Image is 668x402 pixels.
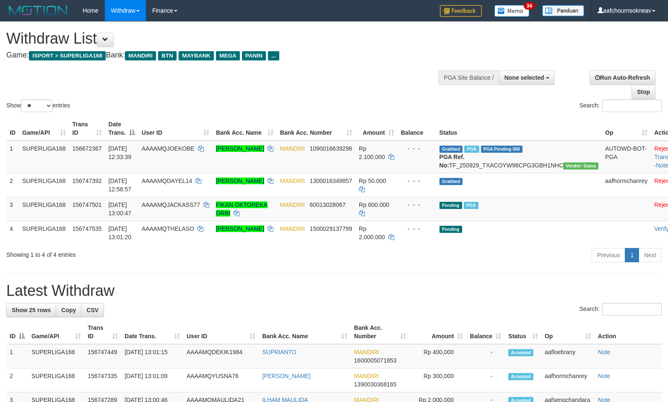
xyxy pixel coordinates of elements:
[602,117,651,141] th: Op: activate to sort column ascending
[73,201,102,208] span: 156747501
[580,303,662,316] label: Search:
[86,307,99,313] span: CSV
[121,344,183,368] td: [DATE] 13:01:15
[310,201,346,208] span: Copy 60013028067 to clipboard
[494,5,530,17] img: Button%20Memo.svg
[142,225,194,232] span: AAAAMQTHELASO
[6,173,19,197] td: 2
[262,373,310,379] a: [PERSON_NAME]
[439,154,465,169] b: PGA Ref. No:
[109,225,132,240] span: [DATE] 13:01:20
[19,197,69,221] td: SUPERLIGA168
[216,51,240,60] span: MEGA
[280,145,305,152] span: MANDIRI
[183,368,259,392] td: AAAAMQYUSNA76
[592,248,625,262] a: Previous
[56,303,81,317] a: Copy
[19,141,69,173] td: SUPERLIGA168
[280,225,305,232] span: MANDIRI
[28,320,84,344] th: Game/API: activate to sort column ascending
[359,225,385,240] span: Rp 2.000.000
[436,141,602,173] td: TF_250929_TXACOYW96CPG3GBH1NHC
[541,320,595,344] th: Op: activate to sort column ascending
[138,117,213,141] th: User ID: activate to sort column ascending
[19,117,69,141] th: Game/API: activate to sort column ascending
[359,201,389,208] span: Rp 600.000
[499,70,555,85] button: None selected
[359,178,386,184] span: Rp 50.000
[541,368,595,392] td: aafhormchanrey
[216,201,268,217] a: FIKAN OKTOREKA ORBI
[213,117,277,141] th: Bank Acc. Name: activate to sort column ascending
[84,368,121,392] td: 156747335
[6,117,19,141] th: ID
[409,344,466,368] td: Rp 400,000
[541,344,595,368] td: aafloebrany
[21,99,52,112] select: Showentries
[12,307,51,313] span: Show 25 rows
[359,145,385,160] span: Rp 2.100.000
[6,320,28,344] th: ID: activate to sort column descending
[73,178,102,184] span: 156747392
[242,51,266,60] span: PANIN
[6,51,437,60] h4: Game: Bank:
[595,320,662,344] th: Action
[268,51,279,60] span: ...
[602,303,662,316] input: Search:
[109,201,132,217] span: [DATE] 13:00:47
[6,141,19,173] td: 1
[259,320,351,344] th: Bank Acc. Name: activate to sort column ascending
[409,320,466,344] th: Amount: activate to sort column ascending
[216,145,264,152] a: [PERSON_NAME]
[356,117,398,141] th: Amount: activate to sort column ascending
[6,282,662,299] h1: Latest Withdraw
[183,344,259,368] td: AAAAMQDEKIK1984
[121,368,183,392] td: [DATE] 13:01:09
[401,177,433,185] div: - - -
[216,225,264,232] a: [PERSON_NAME]
[602,99,662,112] input: Search:
[81,303,104,317] a: CSV
[28,344,84,368] td: SUPERLIGA168
[401,201,433,209] div: - - -
[354,349,379,355] span: MANDIRI
[639,248,662,262] a: Next
[625,248,639,262] a: 1
[409,368,466,392] td: Rp 300,000
[563,162,598,170] span: Vendor URL: https://trx31.1velocity.biz
[142,178,192,184] span: AAAAMQDAYEL14
[464,202,478,209] span: Marked by aafsengchandara
[142,201,200,208] span: AAAAMQJACKASS77
[310,225,352,232] span: Copy 1500029137799 to clipboard
[6,303,56,317] a: Show 25 rows
[598,349,611,355] a: Note
[354,357,396,364] span: Copy 1600005071853 to clipboard
[602,173,651,197] td: aafhormchanrey
[466,368,505,392] td: -
[280,178,305,184] span: MANDIRI
[28,368,84,392] td: SUPERLIGA168
[504,74,544,81] span: None selected
[505,320,541,344] th: Status: activate to sort column ascending
[216,178,264,184] a: [PERSON_NAME]
[436,117,602,141] th: Status
[109,178,132,193] span: [DATE] 12:58:57
[466,320,505,344] th: Balance: activate to sort column ascending
[125,51,156,60] span: MANDIRI
[439,70,499,85] div: PGA Site Balance /
[179,51,214,60] span: MAYBANK
[84,344,121,368] td: 156747449
[183,320,259,344] th: User ID: activate to sort column ascending
[29,51,106,60] span: ISPORT > SUPERLIGA168
[142,145,195,152] span: AAAAMQJOEKOBE
[481,146,523,153] span: PGA Pending
[580,99,662,112] label: Search:
[6,99,70,112] label: Show entries
[439,226,462,233] span: Pending
[277,117,356,141] th: Bank Acc. Number: activate to sort column ascending
[6,368,28,392] td: 2
[6,30,437,47] h1: Withdraw List
[466,344,505,368] td: -
[6,344,28,368] td: 1
[508,373,533,380] span: Accepted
